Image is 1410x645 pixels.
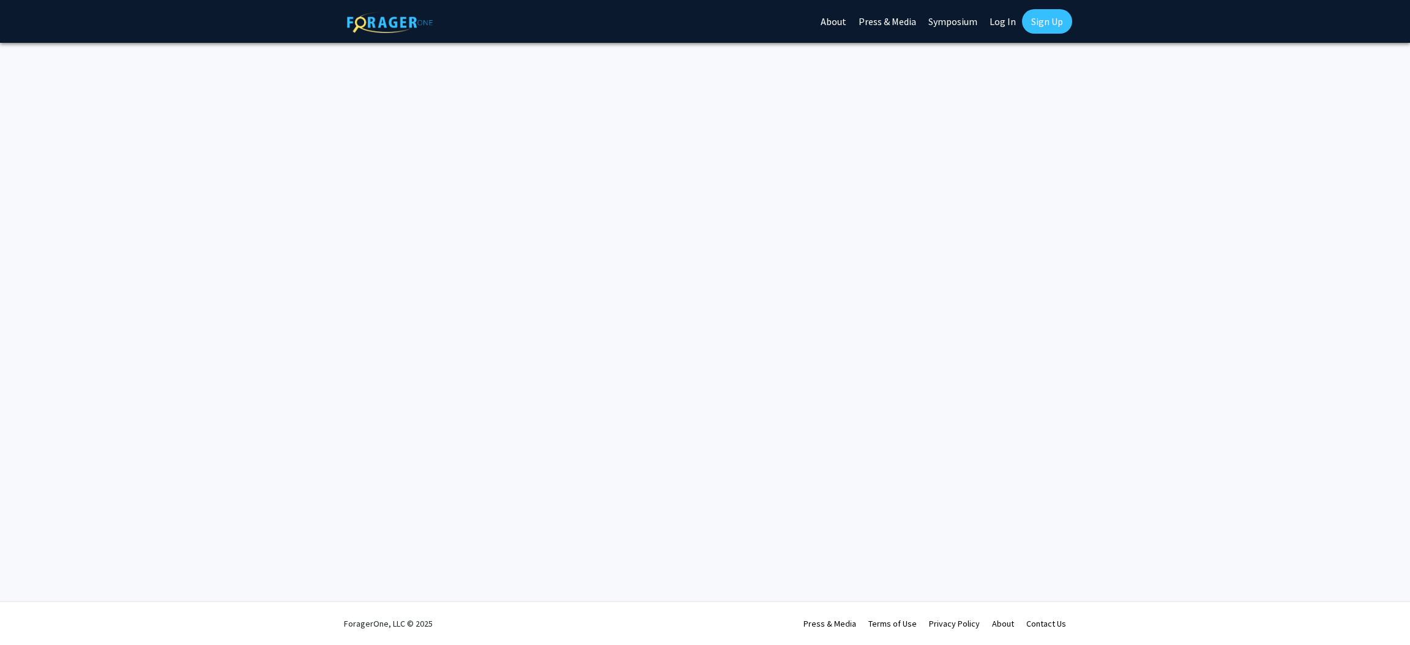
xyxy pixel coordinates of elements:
[347,12,433,33] img: ForagerOne Logo
[992,618,1014,629] a: About
[804,618,856,629] a: Press & Media
[344,602,433,645] div: ForagerOne, LLC © 2025
[929,618,980,629] a: Privacy Policy
[1026,618,1066,629] a: Contact Us
[1022,9,1072,34] a: Sign Up
[868,618,917,629] a: Terms of Use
